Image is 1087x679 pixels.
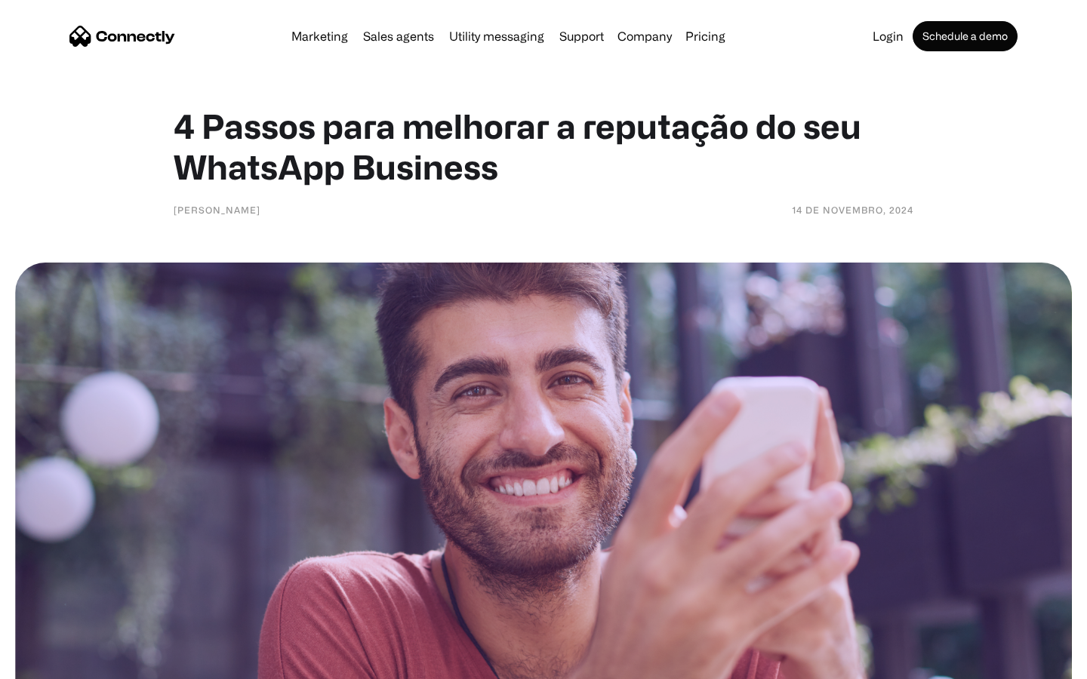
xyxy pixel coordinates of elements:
[553,30,610,42] a: Support
[357,30,440,42] a: Sales agents
[867,30,910,42] a: Login
[30,653,91,674] ul: Language list
[617,26,672,47] div: Company
[174,202,260,217] div: [PERSON_NAME]
[285,30,354,42] a: Marketing
[792,202,913,217] div: 14 de novembro, 2024
[679,30,731,42] a: Pricing
[913,21,1018,51] a: Schedule a demo
[443,30,550,42] a: Utility messaging
[15,653,91,674] aside: Language selected: English
[174,106,913,187] h1: 4 Passos para melhorar a reputação do seu WhatsApp Business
